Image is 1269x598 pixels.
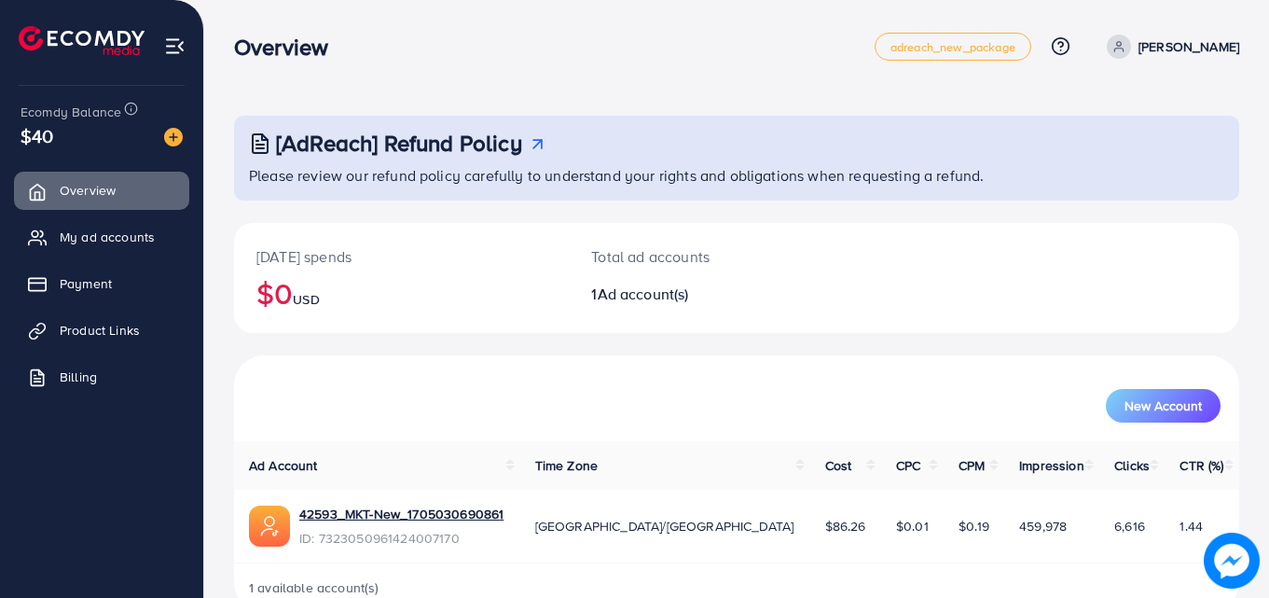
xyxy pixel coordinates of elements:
span: My ad accounts [60,228,155,246]
h2: $0 [256,275,546,311]
span: ID: 7323050961424007170 [299,529,503,548]
span: Ad account(s) [598,284,689,304]
button: New Account [1106,389,1221,423]
span: Overview [60,181,116,200]
span: Cost [825,456,852,475]
img: menu [164,35,186,57]
span: 6,616 [1114,517,1145,535]
p: [PERSON_NAME] [1138,35,1239,58]
span: CTR (%) [1179,456,1223,475]
span: Impression [1019,456,1084,475]
span: New Account [1124,399,1202,412]
span: $0.19 [959,517,989,535]
img: image [1204,533,1260,589]
span: Product Links [60,321,140,340]
a: Overview [14,172,189,209]
span: USD [293,290,319,309]
span: Ecomdy Balance [21,103,121,121]
a: Billing [14,358,189,396]
span: [GEOGRAPHIC_DATA]/[GEOGRAPHIC_DATA] [535,517,794,535]
a: adreach_new_package [875,33,1031,61]
img: logo [19,26,145,55]
span: adreach_new_package [890,41,1015,53]
h3: [AdReach] Refund Policy [276,130,522,157]
h3: Overview [234,34,343,61]
span: Time Zone [535,456,598,475]
span: 459,978 [1019,517,1067,535]
span: CPC [896,456,920,475]
span: Billing [60,368,97,386]
a: [PERSON_NAME] [1099,35,1239,59]
span: Ad Account [249,456,318,475]
a: Product Links [14,312,189,349]
span: $86.26 [825,517,866,535]
span: 1.44 [1179,517,1203,535]
span: $40 [21,122,53,149]
span: $0.01 [896,517,929,535]
p: Please review our refund policy carefully to understand your rights and obligations when requesti... [249,164,1228,187]
img: image [164,128,183,146]
span: Payment [60,274,112,293]
span: CPM [959,456,985,475]
h2: 1 [591,285,798,303]
span: 1 available account(s) [249,578,379,597]
a: My ad accounts [14,218,189,256]
p: [DATE] spends [256,245,546,268]
p: Total ad accounts [591,245,798,268]
a: Payment [14,265,189,302]
img: ic-ads-acc.e4c84228.svg [249,506,290,547]
span: Clicks [1114,456,1150,475]
a: 42593_MKT-New_1705030690861 [299,505,503,523]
